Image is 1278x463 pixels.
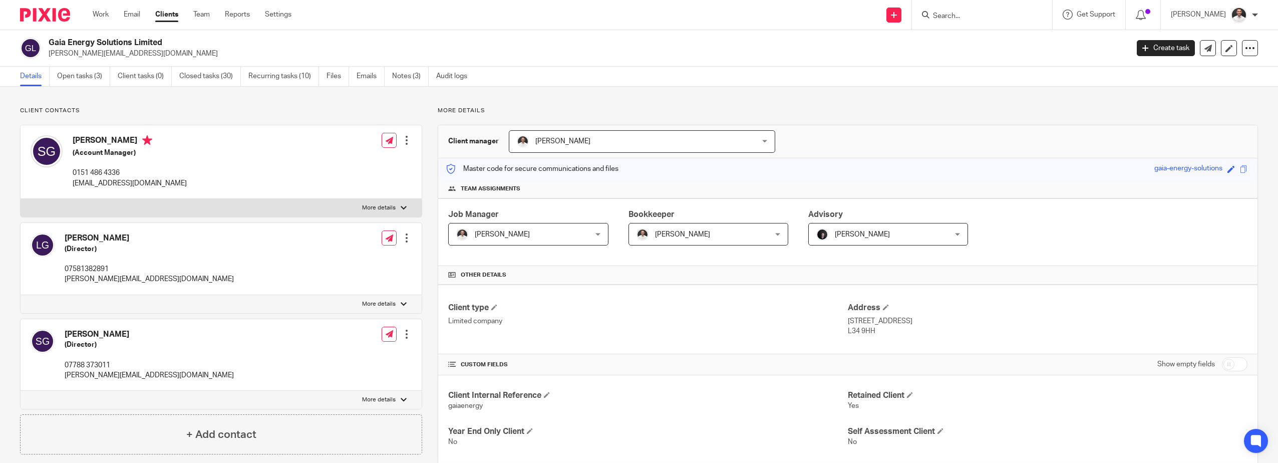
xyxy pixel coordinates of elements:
[65,233,234,244] h4: [PERSON_NAME]
[1171,10,1226,20] p: [PERSON_NAME]
[848,326,1247,336] p: L34 9HH
[436,67,475,86] a: Audit logs
[1137,40,1195,56] a: Create task
[31,135,63,167] img: svg%3E
[65,370,234,380] p: [PERSON_NAME][EMAIL_ADDRESS][DOMAIN_NAME]
[155,10,178,20] a: Clients
[448,316,848,326] p: Limited company
[848,390,1247,401] h4: Retained Client
[448,402,483,409] span: gaiaenergy
[461,271,506,279] span: Other details
[816,228,828,241] img: 455A2509.jpg
[448,390,848,401] h4: Client Internal Reference
[327,67,349,86] a: Files
[193,10,210,20] a: Team
[20,8,70,22] img: Pixie
[848,426,1247,437] h4: Self Assessment Client
[65,244,234,254] h5: (Director)
[535,138,590,145] span: [PERSON_NAME]
[73,168,187,178] p: 0151 486 4336
[446,164,618,174] p: Master code for secure communications and files
[448,426,848,437] h4: Year End Only Client
[1157,359,1215,369] label: Show empty fields
[73,135,187,148] h4: [PERSON_NAME]
[932,12,1022,21] input: Search
[636,228,649,241] img: dom%20slack.jpg
[456,228,468,241] img: dom%20slack.jpg
[73,178,187,188] p: [EMAIL_ADDRESS][DOMAIN_NAME]
[65,274,234,284] p: [PERSON_NAME][EMAIL_ADDRESS][DOMAIN_NAME]
[93,10,109,20] a: Work
[448,303,848,313] h4: Client type
[179,67,241,86] a: Closed tasks (30)
[848,402,859,409] span: Yes
[848,316,1247,326] p: [STREET_ADDRESS]
[186,427,256,442] h4: + Add contact
[31,329,55,353] img: svg%3E
[1077,11,1115,18] span: Get Support
[362,204,396,212] p: More details
[392,67,429,86] a: Notes (3)
[628,210,675,218] span: Bookkeeper
[448,210,499,218] span: Job Manager
[57,67,110,86] a: Open tasks (3)
[517,135,529,147] img: dom%20slack.jpg
[65,360,234,370] p: 07788 373011
[73,148,187,158] h5: (Account Manager)
[49,38,907,48] h2: Gaia Energy Solutions Limited
[65,264,234,274] p: 07581382891
[835,231,890,238] span: [PERSON_NAME]
[362,300,396,308] p: More details
[20,38,41,59] img: svg%3E
[142,135,152,145] i: Primary
[357,67,385,86] a: Emails
[448,438,457,445] span: No
[475,231,530,238] span: [PERSON_NAME]
[65,340,234,350] h5: (Director)
[448,361,848,369] h4: CUSTOM FIELDS
[448,136,499,146] h3: Client manager
[655,231,710,238] span: [PERSON_NAME]
[49,49,1122,59] p: [PERSON_NAME][EMAIL_ADDRESS][DOMAIN_NAME]
[248,67,319,86] a: Recurring tasks (10)
[848,303,1247,313] h4: Address
[65,329,234,340] h4: [PERSON_NAME]
[438,107,1258,115] p: More details
[225,10,250,20] a: Reports
[461,185,520,193] span: Team assignments
[848,438,857,445] span: No
[118,67,172,86] a: Client tasks (0)
[20,107,422,115] p: Client contacts
[265,10,291,20] a: Settings
[1154,163,1222,175] div: gaia-energy-solutions
[124,10,140,20] a: Email
[20,67,50,86] a: Details
[1231,7,1247,23] img: dom%20slack.jpg
[31,233,55,257] img: svg%3E
[362,396,396,404] p: More details
[808,210,843,218] span: Advisory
